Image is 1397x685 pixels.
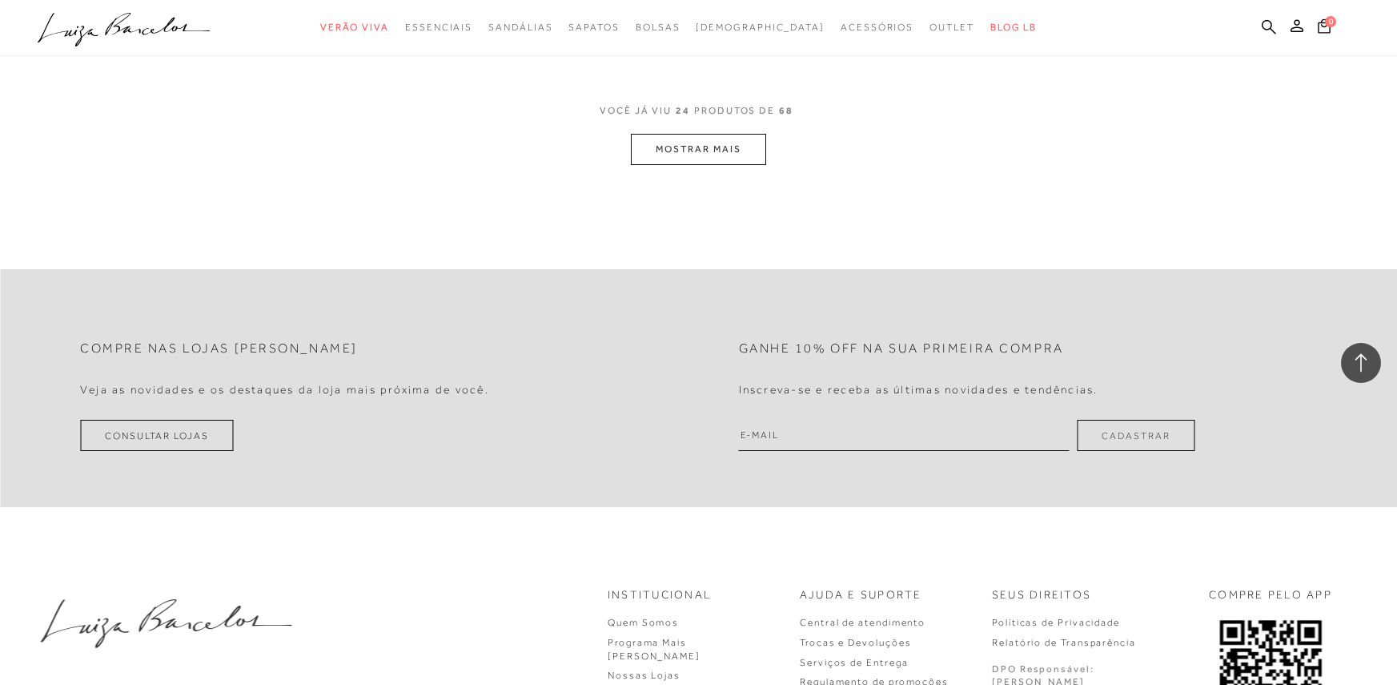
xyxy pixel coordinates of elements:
p: Ajuda e Suporte [800,587,922,603]
span: Outlet [929,22,974,33]
a: noSubCategoriesText [320,13,389,42]
button: Cadastrar [1077,420,1194,451]
p: Seus Direitos [992,587,1091,603]
a: Trocas e Devoluções [800,637,911,648]
button: 0 [1313,18,1335,39]
p: Institucional [608,587,712,603]
a: noSubCategoriesText [405,13,472,42]
p: COMPRE PELO APP [1209,587,1332,603]
a: noSubCategoriesText [488,13,552,42]
a: noSubCategoriesText [696,13,825,42]
a: Serviços de Entrega [800,657,908,668]
a: Consultar Lojas [80,420,234,451]
span: Verão Viva [320,22,389,33]
span: [DEMOGRAPHIC_DATA] [696,22,825,33]
a: Central de atendimento [800,617,925,628]
a: Quem Somos [608,617,679,628]
span: Acessórios [841,22,913,33]
input: E-mail [739,420,1070,451]
a: noSubCategoriesText [841,13,913,42]
a: noSubCategoriesText [636,13,680,42]
span: PRODUTOS DE [694,104,775,118]
span: Sapatos [568,22,619,33]
span: 68 [779,104,793,134]
a: Programa Mais [PERSON_NAME] [608,637,701,662]
a: BLOG LB [990,13,1037,42]
h2: Ganhe 10% off na sua primeira compra [739,341,1064,357]
h4: Inscreva-se e receba as últimas novidades e tendências. [739,383,1098,397]
span: Sandálias [488,22,552,33]
a: Nossas Lojas [608,670,680,681]
a: Políticas de Privacidade [992,617,1120,628]
span: 0 [1325,16,1336,27]
img: luiza-barcelos.png [40,599,291,648]
a: noSubCategoriesText [929,13,974,42]
h2: Compre nas lojas [PERSON_NAME] [80,341,358,357]
button: MOSTRAR MAIS [631,134,765,165]
span: BLOG LB [990,22,1037,33]
a: Relatório de Transparência [992,637,1136,648]
span: Bolsas [636,22,680,33]
a: noSubCategoriesText [568,13,619,42]
span: VOCê JÁ VIU [600,104,672,118]
span: 24 [676,104,690,134]
h4: Veja as novidades e os destaques da loja mais próxima de você. [80,383,489,397]
span: Essenciais [405,22,472,33]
